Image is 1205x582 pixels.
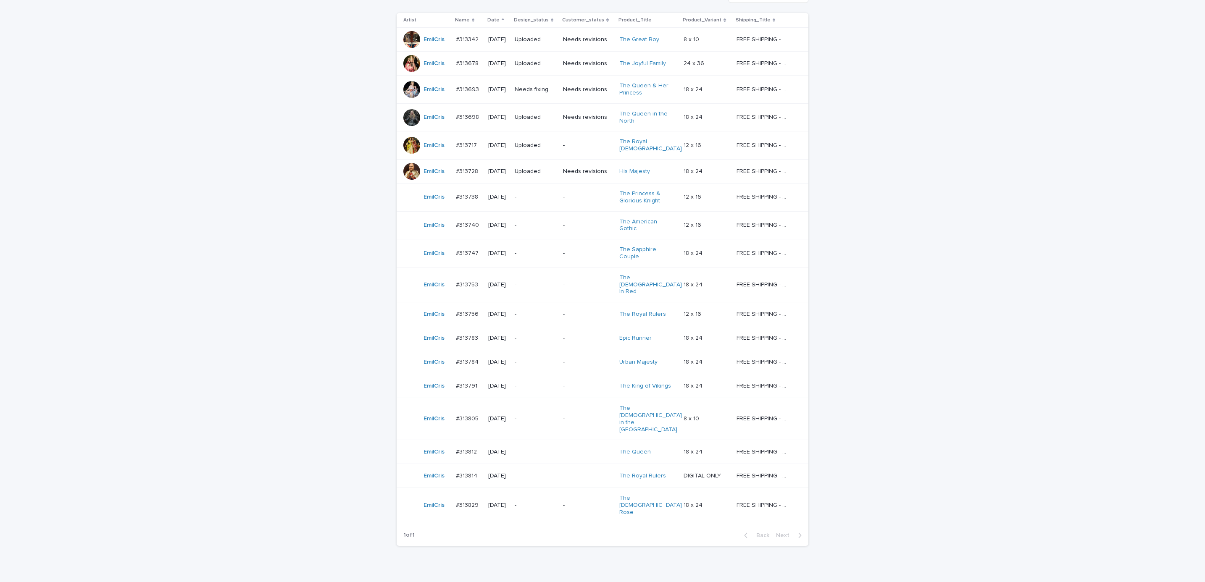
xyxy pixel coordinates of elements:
tr: EmilCris #313791#313791 [DATE]--The King of Vikings 18 x 2418 x 24 FREE SHIPPING - preview in 1-2... [397,374,808,398]
p: - [515,415,556,422]
tr: EmilCris #313342#313342 [DATE]UploadedNeeds revisionsThe Great Boy 8 x 108 x 10 FREE SHIPPING - p... [397,28,808,52]
a: The [DEMOGRAPHIC_DATA] Rose [619,495,682,516]
p: 18 x 24 [684,248,704,257]
a: EmilCris [424,415,445,422]
p: - [515,383,556,390]
p: FREE SHIPPING - preview in 1-2 business days, after your approval delivery will take 5-10 b.d. [737,500,791,509]
p: [DATE] [488,86,508,93]
p: #313747 [456,248,480,257]
p: FREE SHIPPING - preview in 1-2 business days, after your approval delivery will take 5-10 b.d. [737,357,791,366]
p: Shipping_Title [736,16,771,25]
p: - [563,250,613,257]
p: FREE SHIPPING - preview in 1-2 business days, after your approval delivery will take 5-10 b.d. [737,280,791,288]
tr: EmilCris #313740#313740 [DATE]--The American Gothic 12 x 1612 x 16 FREE SHIPPING - preview in 1-2... [397,211,808,239]
p: FREE SHIPPING - preview in 1-2 business days, after your approval delivery will take 5-10 b.d. [737,381,791,390]
a: EmilCris [424,281,445,288]
p: - [515,359,556,366]
p: Needs fixing [515,86,556,93]
p: #313791 [456,381,479,390]
p: 18 x 24 [684,112,704,121]
button: Next [773,532,808,539]
p: FREE SHIPPING - preview in 1-2 business days, after your approval delivery will take 5-10 b.d. [737,414,791,422]
p: #313812 [456,447,479,456]
p: Needs revisions [563,60,613,67]
a: The Queen & Her Princess [619,82,672,97]
p: FREE SHIPPING - preview in 1-2 business days, after your approval delivery will take 5-10 b.d. [737,220,791,229]
a: EmilCris [424,311,445,318]
a: The Sapphire Couple [619,246,672,260]
p: #313805 [456,414,480,422]
p: 18 x 24 [684,357,704,366]
p: FREE SHIPPING - preview in 1-2 business days, after your approval delivery will take 5-10 b.d. [737,333,791,342]
p: FREE SHIPPING - preview in 1-2 business days, after your approval delivery will take 5-10 b.d. [737,471,791,480]
tr: EmilCris #313738#313738 [DATE]--The Princess & Glorious Knight 12 x 1612 x 16 FREE SHIPPING - pre... [397,183,808,211]
p: - [563,194,613,201]
tr: EmilCris #313693#313693 [DATE]Needs fixingNeeds revisionsThe Queen & Her Princess 18 x 2418 x 24 ... [397,76,808,104]
p: FREE SHIPPING - preview in 1-2 business days, after your approval delivery will take 5-10 b.d. [737,34,791,43]
a: EmilCris [424,383,445,390]
p: DIGITAL ONLY [684,471,723,480]
tr: EmilCris #313805#313805 [DATE]--The [DEMOGRAPHIC_DATA] in the [GEOGRAPHIC_DATA] 8 x 108 x 10 FREE... [397,398,808,440]
a: EmilCris [424,36,445,43]
tr: EmilCris #313753#313753 [DATE]--The [DEMOGRAPHIC_DATA] In Red 18 x 2418 x 24 FREE SHIPPING - prev... [397,267,808,302]
p: - [515,250,556,257]
a: EmilCris [424,250,445,257]
p: Needs revisions [563,114,613,121]
p: #313753 [456,280,480,288]
a: The Queen [619,448,651,456]
p: [DATE] [488,36,508,43]
tr: EmilCris #313717#313717 [DATE]Uploaded-The Royal [DEMOGRAPHIC_DATA] 12 x 1612 x 16 FREE SHIPPING ... [397,131,808,160]
p: Artist [403,16,416,25]
a: The Royal Rulers [619,311,666,318]
a: The [DEMOGRAPHIC_DATA] In Red [619,274,682,295]
p: [DATE] [488,383,508,390]
p: #313728 [456,166,480,175]
p: [DATE] [488,222,508,229]
span: Next [776,532,795,538]
p: - [515,448,556,456]
p: 18 x 24 [684,166,704,175]
a: The Princess & Glorious Knight [619,190,672,204]
p: - [515,502,556,509]
a: EmilCris [424,60,445,67]
p: - [563,311,613,318]
a: EmilCris [424,142,445,149]
p: 8 x 10 [684,34,701,43]
p: #313342 [456,34,480,43]
p: 18 x 24 [684,500,704,509]
p: - [563,383,613,390]
p: FREE SHIPPING - preview in 1-2 business days, after your approval delivery will take 5-10 b.d. [737,248,791,257]
a: EmilCris [424,168,445,175]
p: 18 x 24 [684,447,704,456]
tr: EmilCris #313829#313829 [DATE]--The [DEMOGRAPHIC_DATA] Rose 18 x 2418 x 24 FREE SHIPPING - previe... [397,488,808,523]
a: EmilCris [424,472,445,480]
p: [DATE] [488,415,508,422]
p: #313814 [456,471,479,480]
p: 1 of 1 [397,525,421,545]
p: Design_status [514,16,549,25]
p: - [563,415,613,422]
p: 18 x 24 [684,333,704,342]
button: Back [737,532,773,539]
p: FREE SHIPPING - preview in 1-2 business days, after your approval delivery will take 5-10 b.d. [737,84,791,93]
p: Uploaded [515,60,556,67]
p: [DATE] [488,194,508,201]
a: The Queen in the North [619,110,672,125]
p: FREE SHIPPING - preview in 1-2 business days, after your approval delivery will take 5-10 b.d. [737,192,791,201]
p: - [563,281,613,288]
p: - [515,194,556,201]
p: FREE SHIPPING - preview in 1-2 business days, after your approval delivery will take 5-10 b.d. [737,112,791,121]
p: FREE SHIPPING - preview in 1-2 business days, after your approval delivery will take 5-10 b.d. [737,140,791,149]
a: Urban Majesty [619,359,658,366]
a: The Royal [DEMOGRAPHIC_DATA] [619,138,682,152]
p: - [563,448,613,456]
tr: EmilCris #313812#313812 [DATE]--The Queen 18 x 2418 x 24 FREE SHIPPING - preview in 1-2 business ... [397,440,808,464]
p: 12 x 16 [684,220,703,229]
p: 18 x 24 [684,84,704,93]
p: [DATE] [488,335,508,342]
a: Epic Runner [619,335,652,342]
p: #313678 [456,58,480,67]
p: [DATE] [488,250,508,257]
a: The Joyful Family [619,60,666,67]
p: - [563,222,613,229]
